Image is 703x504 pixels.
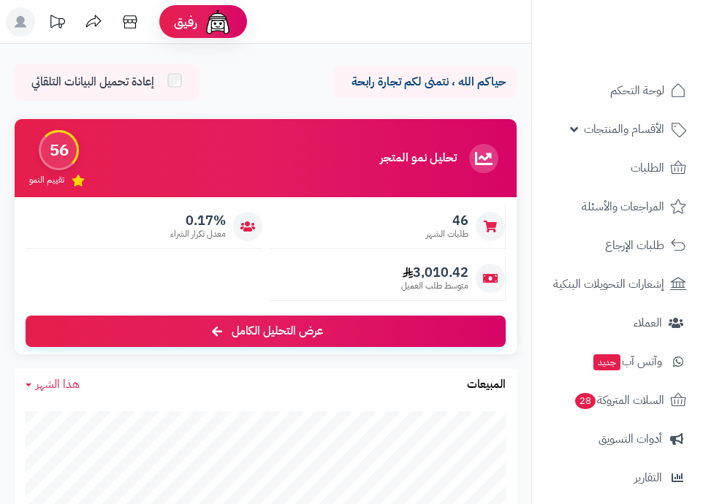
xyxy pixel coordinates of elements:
span: إعادة تحميل البيانات التلقائي [31,74,154,91]
span: جديد [593,354,620,370]
span: السلات المتروكة [574,390,664,411]
span: لوحة التحكم [610,80,664,101]
span: معدل تكرار الشراء [170,228,226,240]
a: تحديثات المنصة [39,7,75,40]
a: أدوات التسويق [541,421,694,457]
a: السلات المتروكة28 [541,383,694,418]
span: أدوات التسويق [598,429,662,449]
span: إشعارات التحويلات البنكية [553,274,664,294]
a: العملاء [541,305,694,340]
h3: تحليل نمو المتجر [380,152,457,165]
span: 3,010.42 [401,264,468,280]
span: الأقسام والمنتجات [584,119,664,140]
span: 28 [575,393,596,409]
span: الطلبات [631,158,664,178]
span: التقارير [634,467,662,488]
span: طلبات الشهر [426,228,468,240]
a: طلبات الإرجاع [541,228,694,263]
span: وآتس آب [592,351,662,372]
a: هذا الشهر [26,376,80,393]
a: إشعارات التحويلات البنكية [541,267,694,302]
a: وآتس آبجديد [541,344,694,379]
span: عرض التحليل الكامل [232,323,323,340]
p: حياكم الله ، نتمنى لكم تجارة رابحة [345,74,506,91]
span: متوسط طلب العميل [401,280,468,292]
a: الطلبات [541,150,694,186]
a: لوحة التحكم [541,73,694,108]
span: هذا الشهر [36,375,80,393]
img: ai-face.png [203,7,232,37]
a: عرض التحليل الكامل [26,316,506,347]
span: تقييم النمو [29,174,64,186]
span: 0.17% [170,213,226,229]
a: المراجعات والأسئلة [541,189,694,224]
span: المراجعات والأسئلة [582,196,664,217]
h3: المبيعات [467,378,506,392]
span: 46 [426,213,468,229]
a: التقارير [541,460,694,495]
span: رفيق [174,13,197,31]
span: العملاء [634,313,662,333]
span: طلبات الإرجاع [605,235,664,256]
